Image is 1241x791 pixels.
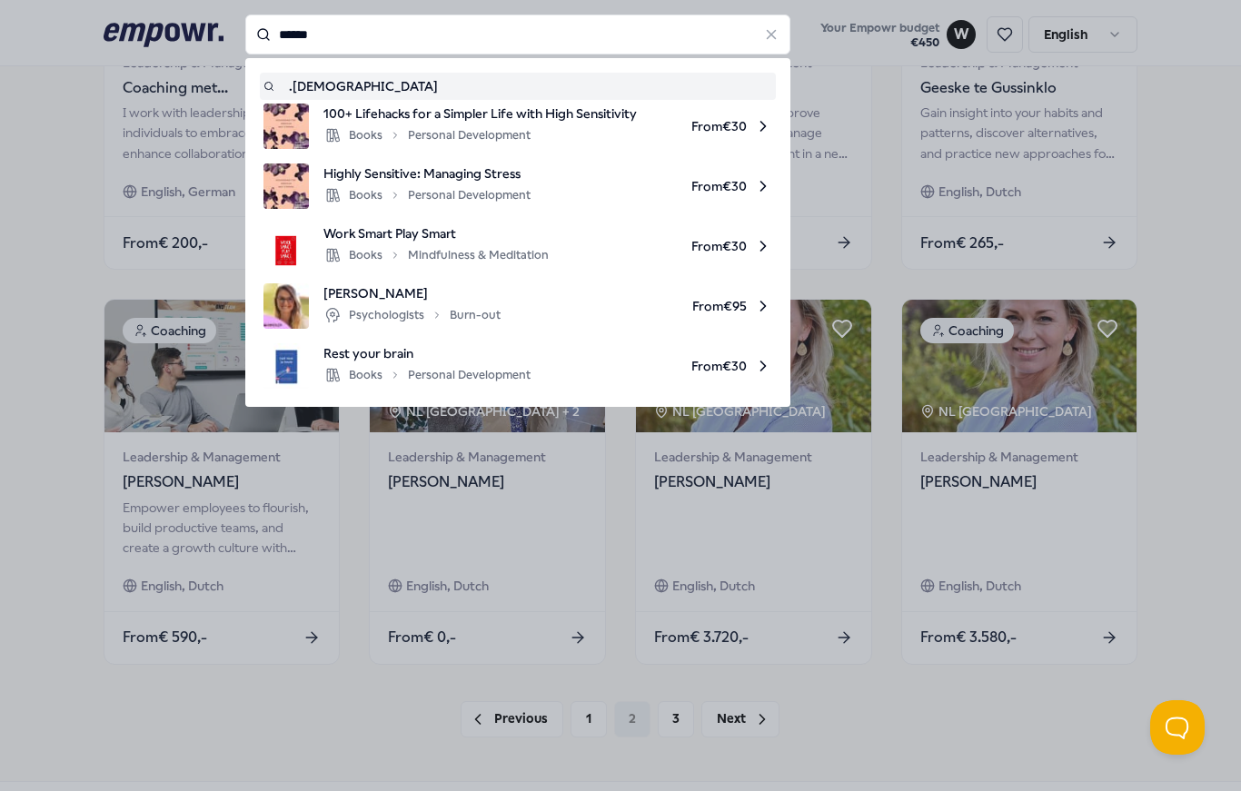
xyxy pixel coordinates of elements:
img: product image [263,283,309,329]
span: From € 30 [545,163,772,209]
div: Books Personal Development [323,124,531,146]
span: From € 95 [515,283,772,329]
a: product image100+ Lifehacks for a Simpler Life with High SensitivityBooksPersonal DevelopmentFrom€30 [263,104,772,149]
div: Books Mindfulness & Meditation [323,244,549,266]
a: product image[PERSON_NAME]PsychologistsBurn-outFrom€95 [263,283,772,329]
span: From € 30 [545,343,772,389]
span: Rest your brain [323,343,531,363]
span: 100+ Lifehacks for a Simpler Life with High Sensitivity [323,104,637,124]
img: product image [263,163,309,209]
div: Psychologists Burn-out [323,304,501,326]
a: .[DEMOGRAPHIC_DATA] [263,76,772,96]
img: product image [263,223,309,269]
a: product imageWork Smart Play SmartBooksMindfulness & MeditationFrom€30 [263,223,772,269]
div: Books Personal Development [323,364,531,386]
img: product image [263,343,309,389]
div: Books Personal Development [323,184,531,206]
span: From € 30 [651,104,772,149]
input: Search for products, categories or subcategories [245,15,790,54]
span: [PERSON_NAME] [323,283,501,303]
span: Highly Sensitive: Managing Stress [323,163,531,183]
span: Work Smart Play Smart [323,223,549,243]
span: From € 30 [563,223,772,269]
iframe: Help Scout Beacon - Open [1150,700,1205,755]
a: product imageRest your brainBooksPersonal DevelopmentFrom€30 [263,343,772,389]
a: product imageHighly Sensitive: Managing StressBooksPersonal DevelopmentFrom€30 [263,163,772,209]
img: product image [263,104,309,149]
